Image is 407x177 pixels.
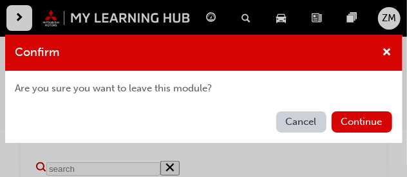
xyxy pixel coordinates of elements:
span: cross-icon [383,48,392,59]
button: Cancel [276,111,327,133]
div: Are you sure you want to leave this module? [5,71,402,106]
button: Continue [332,111,392,133]
button: cross-icon [383,45,392,61]
div: Confirm [5,35,402,143]
span: Confirm [15,45,60,59]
